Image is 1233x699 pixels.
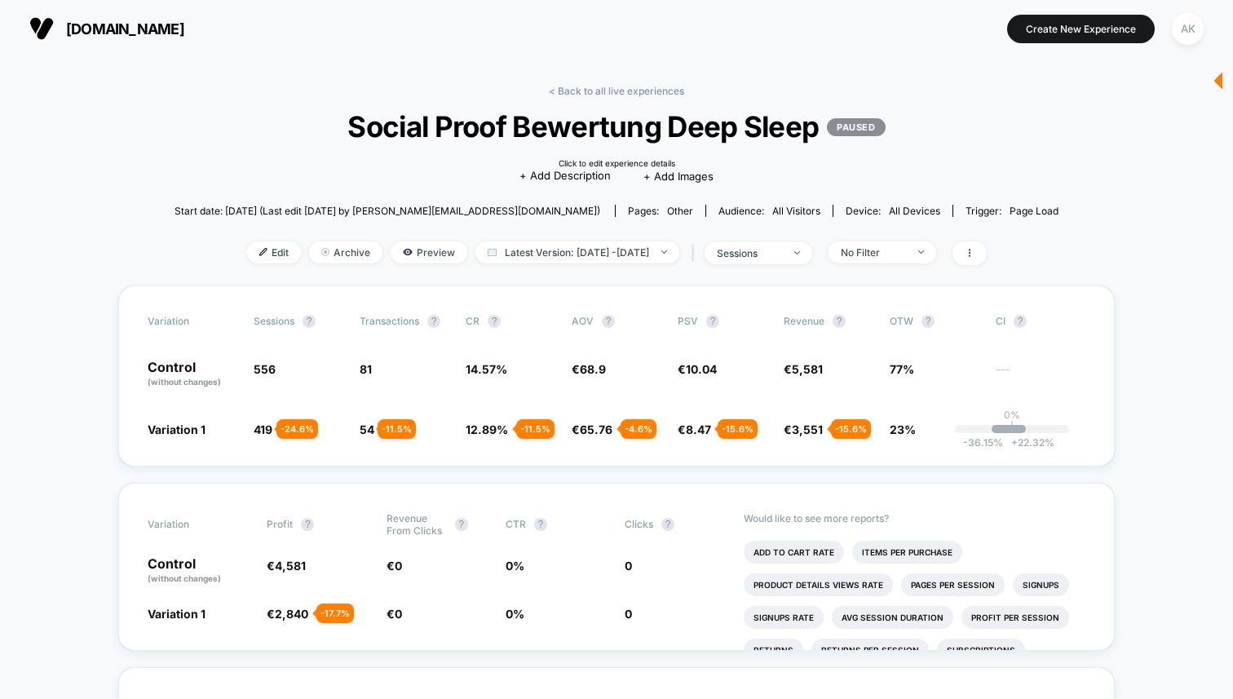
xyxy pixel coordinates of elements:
[267,518,293,530] span: Profit
[534,518,547,531] button: ?
[833,315,846,328] button: ?
[889,205,940,217] span: all devices
[549,85,684,97] a: < Back to all live experiences
[360,422,374,436] span: 54
[301,518,314,531] button: ?
[148,607,205,621] span: Variation 1
[1172,13,1204,45] div: AK
[833,205,952,217] span: Device:
[148,512,237,537] span: Variation
[625,607,632,621] span: 0
[466,315,479,327] span: CR
[559,158,675,168] div: Click to edit experience details
[506,607,524,621] span: 0 %
[24,15,189,42] button: [DOMAIN_NAME]
[387,512,447,537] span: Revenue From Clicks
[395,559,402,573] span: 0
[395,607,402,621] span: 0
[466,422,508,436] span: 12.89 %
[706,315,719,328] button: ?
[918,250,924,254] img: end
[744,639,803,661] li: Returns
[921,315,935,328] button: ?
[519,168,611,184] span: + Add Description
[475,241,679,263] span: Latest Version: [DATE] - [DATE]
[784,422,823,436] span: €
[1007,15,1155,43] button: Create New Experience
[148,422,205,436] span: Variation 1
[937,639,1025,661] li: Subscriptions
[1010,205,1058,217] span: Page Load
[744,573,893,596] li: Product Details Views Rate
[890,362,914,376] span: 77%
[718,205,820,217] div: Audience:
[148,377,221,387] span: (without changes)
[303,315,316,328] button: ?
[744,512,1085,524] p: Would like to see more reports?
[572,422,612,436] span: €
[321,248,329,256] img: end
[784,362,823,376] span: €
[309,241,382,263] span: Archive
[643,170,714,183] span: + Add Images
[580,362,606,376] span: 68.9
[506,559,524,573] span: 0 %
[966,205,1058,217] div: Trigger:
[267,607,308,621] span: €
[852,541,962,564] li: Items Per Purchase
[792,422,823,436] span: 3,551
[961,606,1069,629] li: Profit Per Session
[661,250,667,254] img: end
[792,362,823,376] span: 5,581
[275,559,306,573] span: 4,581
[794,251,800,254] img: end
[247,241,301,263] span: Edit
[391,241,467,263] span: Preview
[687,241,705,265] span: |
[506,518,526,530] span: CTR
[841,246,906,259] div: No Filter
[678,315,698,327] span: PSV
[832,606,953,629] li: Avg Session Duration
[254,422,272,436] span: 419
[717,247,782,259] div: sessions
[66,20,184,38] span: [DOMAIN_NAME]
[667,205,693,217] span: other
[661,518,674,531] button: ?
[1004,409,1020,421] p: 0%
[890,422,916,436] span: 23%
[360,362,372,376] span: 81
[572,362,606,376] span: €
[275,607,308,621] span: 2,840
[678,422,711,436] span: €
[175,205,600,217] span: Start date: [DATE] (Last edit [DATE] by [PERSON_NAME][EMAIL_ADDRESS][DOMAIN_NAME])
[901,573,1005,596] li: Pages Per Session
[455,518,468,531] button: ?
[963,436,1003,449] span: -36.15 %
[378,419,416,439] div: - 11.5 %
[678,362,717,376] span: €
[29,16,54,41] img: Visually logo
[148,315,237,328] span: Variation
[254,362,276,376] span: 556
[686,362,717,376] span: 10.04
[259,248,267,256] img: edit
[572,315,594,327] span: AOV
[686,422,711,436] span: 8.47
[744,541,844,564] li: Add To Cart Rate
[772,205,820,217] span: All Visitors
[827,118,885,136] p: PAUSED
[628,205,693,217] div: Pages:
[1011,436,1018,449] span: +
[602,315,615,328] button: ?
[387,607,402,621] span: €
[316,604,354,623] div: - 17.7 %
[276,419,318,439] div: - 24.6 %
[625,518,653,530] span: Clicks
[831,419,871,439] div: - 15.6 %
[996,315,1085,328] span: CI
[625,559,632,573] span: 0
[254,315,294,327] span: Sessions
[148,361,237,388] p: Control
[148,557,250,585] p: Control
